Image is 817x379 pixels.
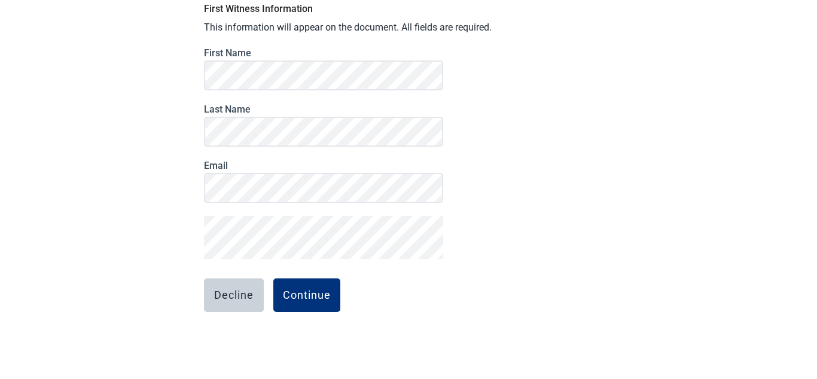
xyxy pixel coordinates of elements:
[214,289,254,301] div: Decline
[204,1,613,16] h3: First Witness Information
[283,289,331,301] div: Continue
[273,278,340,312] button: Continue
[204,104,443,115] label: Last Name
[204,160,443,171] label: Email
[204,47,443,59] label: First Name
[204,21,613,34] p: This information will appear on the document. All fields are required.
[204,278,264,312] button: Decline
